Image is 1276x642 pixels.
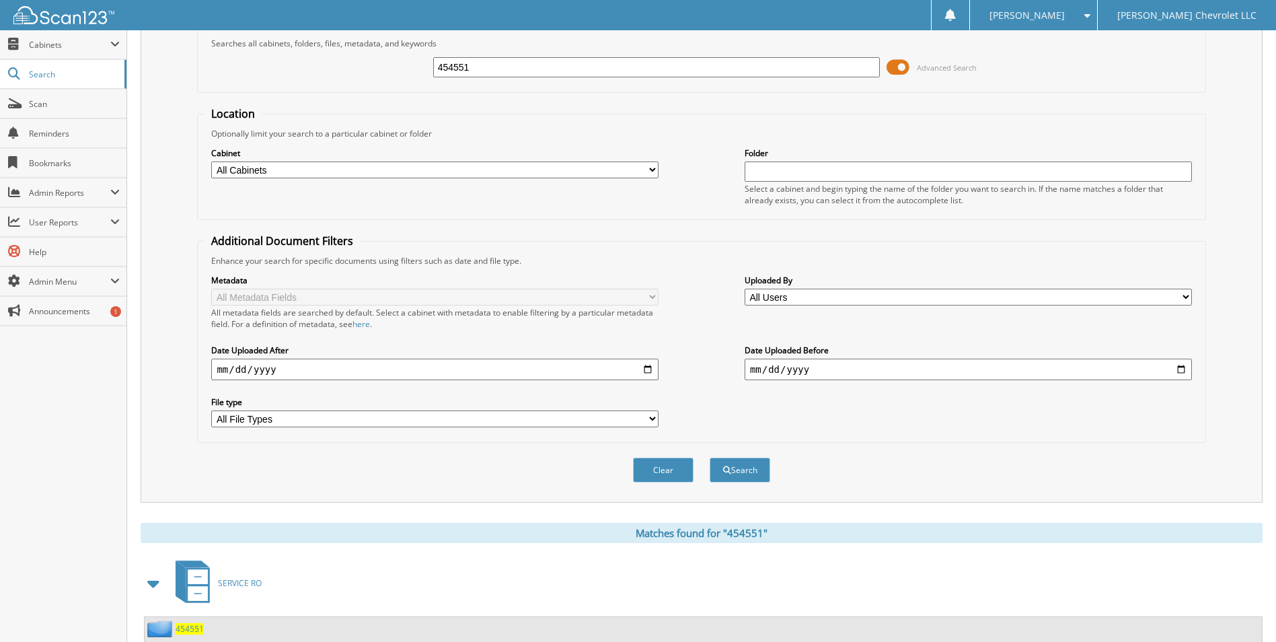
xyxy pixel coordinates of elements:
[352,318,370,330] a: here
[147,620,176,637] img: folder2.png
[29,217,110,228] span: User Reports
[29,39,110,50] span: Cabinets
[167,557,262,610] a: SERVICE RO
[211,147,659,159] label: Cabinet
[29,306,120,317] span: Announcements
[745,345,1192,356] label: Date Uploaded Before
[204,255,1198,266] div: Enhance your search for specific documents using filters such as date and file type.
[1117,11,1256,20] span: [PERSON_NAME] Chevrolet LLC
[141,523,1263,543] div: Matches found for "454551"
[633,458,693,483] button: Clear
[745,147,1192,159] label: Folder
[745,183,1192,206] div: Select a cabinet and begin typing the name of the folder you want to search in. If the name match...
[29,157,120,169] span: Bookmarks
[110,306,121,317] div: 1
[29,128,120,139] span: Reminders
[29,187,110,199] span: Admin Reports
[204,38,1198,49] div: Searches all cabinets, folders, files, metadata, and keywords
[13,6,114,24] img: scan123-logo-white.svg
[29,98,120,110] span: Scan
[745,359,1192,380] input: end
[176,623,204,635] a: 454551
[218,577,262,589] span: SERVICE RO
[204,128,1198,139] div: Optionally limit your search to a particular cabinet or folder
[211,345,659,356] label: Date Uploaded After
[29,69,118,80] span: Search
[211,396,659,408] label: File type
[211,307,659,330] div: All metadata fields are searched by default. Select a cabinet with metadata to enable filtering b...
[211,359,659,380] input: start
[745,275,1192,286] label: Uploaded By
[29,276,110,287] span: Admin Menu
[204,234,360,248] legend: Additional Document Filters
[917,63,977,73] span: Advanced Search
[211,275,659,286] label: Metadata
[710,458,770,483] button: Search
[204,106,262,121] legend: Location
[29,246,120,258] span: Help
[989,11,1065,20] span: [PERSON_NAME]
